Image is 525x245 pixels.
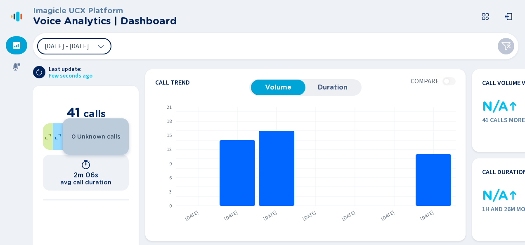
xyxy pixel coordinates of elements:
h2: avg call duration [60,179,111,186]
span: 41 [66,104,80,120]
svg: box-arrow-left [504,12,513,21]
span: Compare [411,78,439,85]
span: calls [83,108,106,120]
svg: funnel-disabled [501,41,511,51]
text: [DATE] [262,209,278,222]
svg: chevron-down [97,43,104,49]
text: 15 [167,132,172,139]
svg: timer [81,160,91,170]
text: 18 [167,118,172,125]
text: 6 [169,174,172,181]
svg: dashboard-filled [12,41,21,49]
h1: 2m 06s [73,171,98,179]
svg: mic-fill [12,63,21,71]
text: 12 [167,146,172,153]
button: Volume [251,80,305,95]
span: N/A [482,99,508,114]
span: Few seconds ago [49,73,92,79]
div: 0 calls in the previous period, impossible to calculate the % variation [482,189,495,202]
div: 0% [53,123,63,150]
text: [DATE] [223,209,239,222]
span: N/A [482,188,508,203]
text: 21 [167,104,172,111]
div: 0% [63,118,129,155]
h3: Imagicle UCX Platform [33,6,177,15]
text: [DATE] [184,209,200,222]
button: Clear filters [498,38,514,54]
svg: expand [53,132,63,141]
text: [DATE] [301,209,317,222]
div: Recordings [6,58,27,76]
div: 0 calls in the previous period, impossible to calculate the % variation [482,100,495,113]
svg: arrow-clockwise [36,69,43,75]
text: 9 [169,160,172,167]
text: [DATE] [341,209,357,222]
span: 0 Unknown calls [71,133,120,140]
svg: kpi-up [508,101,518,111]
button: Duration [305,80,360,95]
text: [DATE] [380,209,396,222]
button: [DATE] - [DATE] [37,38,111,54]
svg: expand [43,132,53,141]
svg: kpi-up [508,191,518,200]
h2: Voice Analytics | Dashboard [33,15,177,27]
text: 0 [169,203,172,210]
div: 100% [43,123,53,150]
text: 3 [169,188,172,196]
span: Last update: [49,66,92,73]
span: [DATE] - [DATE] [45,43,89,49]
span: Volume [255,84,301,91]
h4: Call trend [155,79,249,86]
div: Dashboard [6,36,27,54]
text: [DATE] [419,209,435,222]
span: Duration [310,84,356,91]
